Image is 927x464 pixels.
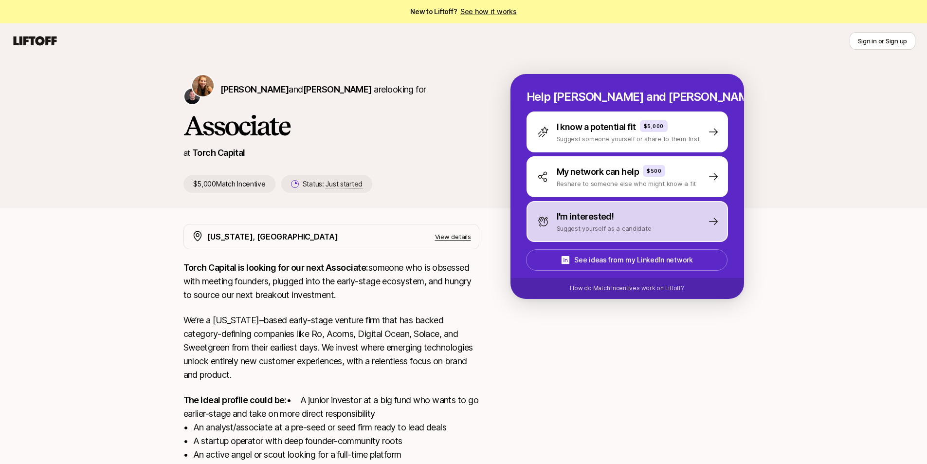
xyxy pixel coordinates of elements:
[526,249,727,271] button: See ideas from my LinkedIn network
[207,230,338,243] p: [US_STATE], [GEOGRAPHIC_DATA]
[220,83,426,96] p: are looking for
[557,165,639,179] p: My network can help
[557,179,696,188] p: Reshare to someone else who might know a fit
[220,84,289,94] span: [PERSON_NAME]
[183,314,479,382] p: We’re a [US_STATE]–based early-stage venture firm that has backed category-defining companies lik...
[303,178,363,190] p: Status:
[183,147,190,159] p: at
[183,111,479,140] h1: Associate
[289,84,371,94] span: and
[183,395,287,405] strong: The ideal profile could be:
[557,223,652,233] p: Suggest yourself as a candidate
[527,90,728,104] p: Help [PERSON_NAME] and [PERSON_NAME] hire
[410,6,516,18] span: New to Liftoff?
[570,284,684,293] p: How do Match Incentives work on Liftoff?
[183,262,368,273] strong: Torch Capital is looking for our next Associate:
[644,122,664,130] p: $5,000
[574,254,692,266] p: See ideas from my LinkedIn network
[557,120,636,134] p: I know a potential fit
[460,7,517,16] a: See how it works
[435,232,471,241] p: View details
[557,134,700,144] p: Suggest someone yourself or share to them first
[183,261,479,302] p: someone who is obsessed with meeting founders, plugged into the early-stage ecosystem, and hungry...
[647,167,661,175] p: $500
[184,89,200,104] img: Christopher Harper
[183,175,275,193] p: $5,000 Match Incentive
[192,75,214,96] img: Katie Reiner
[192,148,245,158] a: Torch Capital
[326,180,363,188] span: Just started
[557,210,614,223] p: I'm interested!
[850,32,915,50] button: Sign in or Sign up
[303,84,372,94] span: [PERSON_NAME]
